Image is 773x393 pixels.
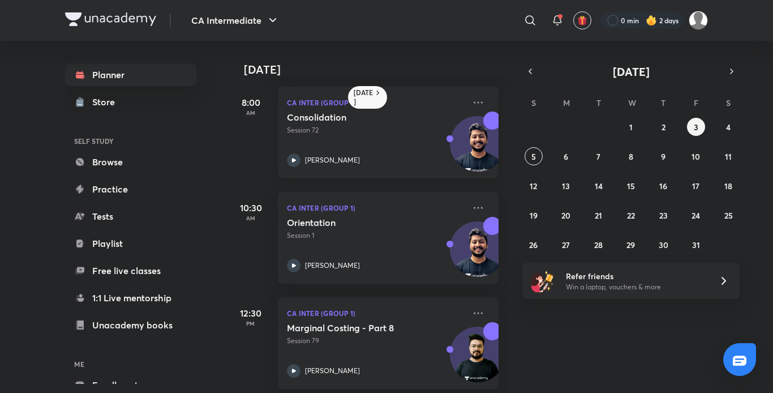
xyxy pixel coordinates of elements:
[525,147,543,165] button: October 5, 2025
[590,177,608,195] button: October 14, 2025
[595,181,603,191] abbr: October 14, 2025
[450,228,505,282] img: Avatar
[622,118,640,136] button: October 1, 2025
[627,210,635,221] abbr: October 22, 2025
[450,333,505,387] img: Avatar
[228,96,273,109] h5: 8:00
[654,147,672,165] button: October 9, 2025
[692,181,699,191] abbr: October 17, 2025
[65,12,156,29] a: Company Logo
[662,122,665,133] abbr: October 2, 2025
[305,366,360,376] p: [PERSON_NAME]
[719,206,737,224] button: October 25, 2025
[725,151,732,162] abbr: October 11, 2025
[661,97,665,108] abbr: Thursday
[557,206,575,224] button: October 20, 2025
[654,236,672,254] button: October 30, 2025
[531,97,536,108] abbr: Sunday
[724,210,733,221] abbr: October 25, 2025
[287,96,465,109] p: CA Inter (Group 1)
[525,206,543,224] button: October 19, 2025
[596,151,600,162] abbr: October 7, 2025
[228,215,273,221] p: AM
[595,210,602,221] abbr: October 21, 2025
[354,88,373,106] h6: [DATE]
[629,151,633,162] abbr: October 8, 2025
[287,230,465,241] p: Session 1
[719,118,737,136] button: October 4, 2025
[531,270,554,292] img: referral
[538,63,724,79] button: [DATE]
[654,118,672,136] button: October 2, 2025
[622,206,640,224] button: October 22, 2025
[719,147,737,165] button: October 11, 2025
[529,240,538,250] abbr: October 26, 2025
[65,314,196,336] a: Unacademy books
[287,201,465,215] p: CA Inter (Group 1)
[562,181,570,191] abbr: October 13, 2025
[687,118,705,136] button: October 3, 2025
[228,109,273,116] p: AM
[561,210,570,221] abbr: October 20, 2025
[724,181,732,191] abbr: October 18, 2025
[627,181,635,191] abbr: October 15, 2025
[450,122,505,177] img: Avatar
[65,63,196,86] a: Planner
[590,147,608,165] button: October 7, 2025
[622,147,640,165] button: October 8, 2025
[65,259,196,282] a: Free live classes
[65,12,156,26] img: Company Logo
[564,151,568,162] abbr: October 6, 2025
[692,240,700,250] abbr: October 31, 2025
[65,232,196,255] a: Playlist
[659,210,668,221] abbr: October 23, 2025
[626,240,635,250] abbr: October 29, 2025
[531,151,536,162] abbr: October 5, 2025
[228,320,273,327] p: PM
[557,147,575,165] button: October 6, 2025
[287,112,428,123] h5: Consolidation
[687,206,705,224] button: October 24, 2025
[305,155,360,165] p: [PERSON_NAME]
[590,236,608,254] button: October 28, 2025
[530,210,538,221] abbr: October 19, 2025
[65,354,196,374] h6: ME
[594,240,603,250] abbr: October 28, 2025
[719,177,737,195] button: October 18, 2025
[287,217,428,228] h5: Orientation
[530,181,537,191] abbr: October 12, 2025
[563,97,570,108] abbr: Monday
[694,97,698,108] abbr: Friday
[646,15,657,26] img: streak
[577,15,587,25] img: avatar
[287,322,428,334] h5: Marginal Costing - Part 8
[659,181,667,191] abbr: October 16, 2025
[726,97,731,108] abbr: Saturday
[573,11,591,29] button: avatar
[244,63,510,76] h4: [DATE]
[228,201,273,215] h5: 10:30
[694,122,698,133] abbr: October 3, 2025
[562,240,570,250] abbr: October 27, 2025
[692,210,700,221] abbr: October 24, 2025
[726,122,731,133] abbr: October 4, 2025
[661,151,665,162] abbr: October 9, 2025
[65,131,196,151] h6: SELF STUDY
[525,177,543,195] button: October 12, 2025
[654,177,672,195] button: October 16, 2025
[689,11,708,30] img: Pooja Rajput
[287,125,465,135] p: Session 72
[65,151,196,173] a: Browse
[692,151,700,162] abbr: October 10, 2025
[628,97,636,108] abbr: Wednesday
[557,177,575,195] button: October 13, 2025
[287,306,465,320] p: CA Inter (Group 1)
[557,236,575,254] button: October 27, 2025
[65,287,196,309] a: 1:1 Live mentorship
[566,282,705,292] p: Win a laptop, vouchers & more
[92,95,122,109] div: Store
[613,64,650,79] span: [DATE]
[629,122,633,133] abbr: October 1, 2025
[687,147,705,165] button: October 10, 2025
[622,236,640,254] button: October 29, 2025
